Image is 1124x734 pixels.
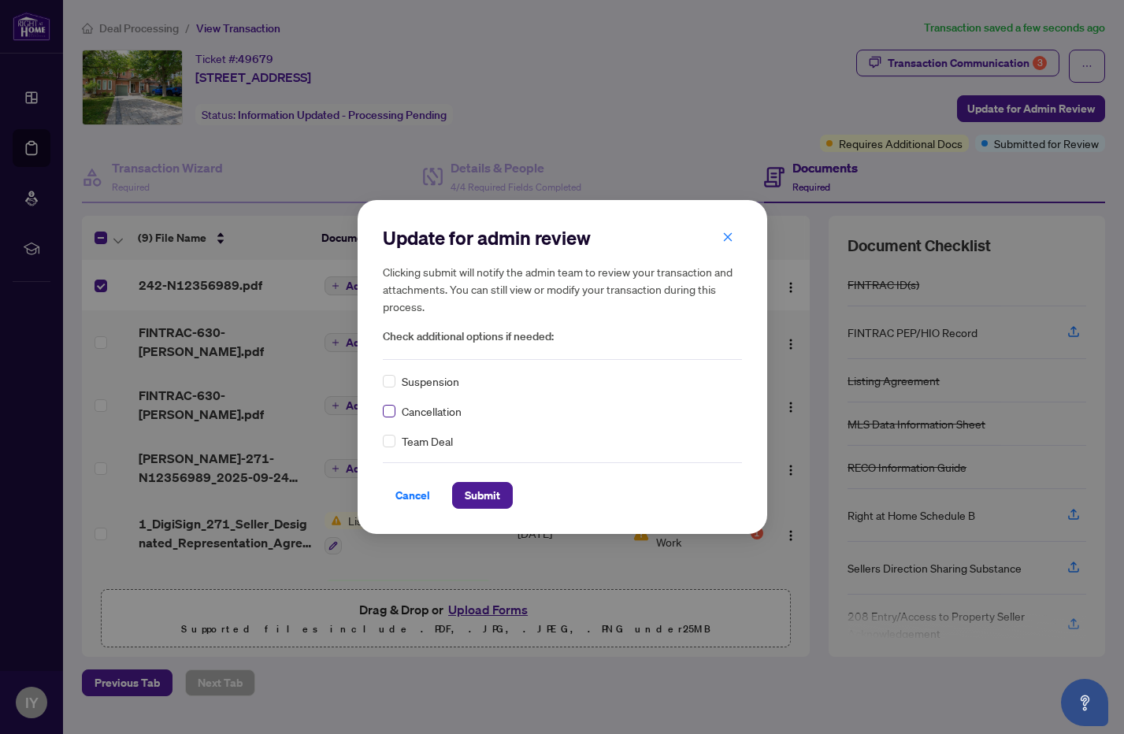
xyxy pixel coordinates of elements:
[383,263,742,315] h5: Clicking submit will notify the admin team to review your transaction and attachments. You can st...
[402,402,462,420] span: Cancellation
[452,482,513,509] button: Submit
[1061,679,1108,726] button: Open asap
[383,328,742,346] span: Check additional options if needed:
[722,232,733,243] span: close
[383,482,443,509] button: Cancel
[402,373,459,390] span: Suspension
[383,225,742,250] h2: Update for admin review
[465,483,500,508] span: Submit
[395,483,430,508] span: Cancel
[402,432,453,450] span: Team Deal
